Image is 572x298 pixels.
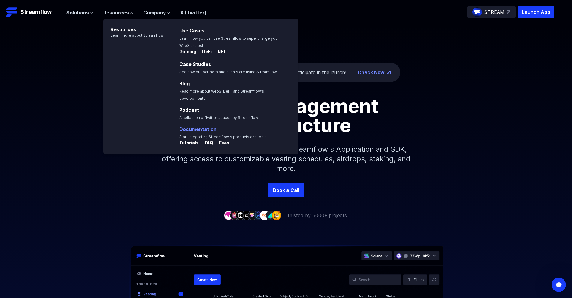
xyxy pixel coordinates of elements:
img: company-2 [230,211,239,220]
img: company-9 [272,211,281,220]
span: A collection of Twitter spaces by Streamflow [179,115,258,120]
span: Solutions [66,9,89,16]
img: top-right-arrow.svg [507,10,510,14]
p: FAQ [200,140,213,146]
img: company-5 [248,211,257,220]
a: Fees [214,141,229,147]
p: Tutorials [179,140,199,146]
a: X (Twitter) [180,10,207,16]
a: Podcast [179,107,199,113]
img: company-8 [266,211,275,220]
button: Company [143,9,171,16]
span: Resources [103,9,129,16]
p: Streamflow [20,8,52,16]
a: Streamflow [6,6,60,18]
a: DeFi [197,49,213,55]
img: company-6 [254,211,263,220]
img: Streamflow Logo [6,6,18,18]
a: Blog [179,81,190,87]
button: Launch App [518,6,554,18]
p: Simplify your token distribution with Streamflow's Application and SDK, offering access to custom... [157,135,415,183]
img: company-3 [236,211,245,220]
img: top-right-arrow.png [387,71,391,74]
a: Case Studies [179,61,211,67]
button: Resources [103,9,134,16]
span: Company [143,9,166,16]
span: Learn how you can use Streamflow to supercharge your Web3 project [179,36,279,48]
a: STREAM [467,6,516,18]
p: Resources [103,19,164,33]
a: NFT [213,49,226,55]
p: DeFi [197,49,212,55]
img: company-4 [242,211,251,220]
a: Book a Call [268,183,304,197]
p: Learn more about Streamflow [103,33,164,38]
img: company-7 [260,211,269,220]
span: See how our partners and clients are using Streamflow [179,70,277,74]
p: Gaming [179,49,196,55]
a: Documentation [179,126,216,132]
a: Use Cases [179,28,204,34]
button: Solutions [66,9,94,16]
iframe: Intercom live chat [552,278,566,292]
span: Start integrating Streamflow’s products and tools [179,135,267,139]
img: streamflow-logo-circle.png [472,7,482,17]
p: STREAM [484,8,504,16]
a: Tutorials [179,141,200,147]
span: Read more about Web3, DeFi, and Streamflow’s developments [179,89,264,101]
img: company-1 [224,211,233,220]
a: FAQ [200,141,214,147]
p: Trusted by 5000+ projects [287,212,347,219]
a: Gaming [179,49,197,55]
a: Check Now [358,69,385,76]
